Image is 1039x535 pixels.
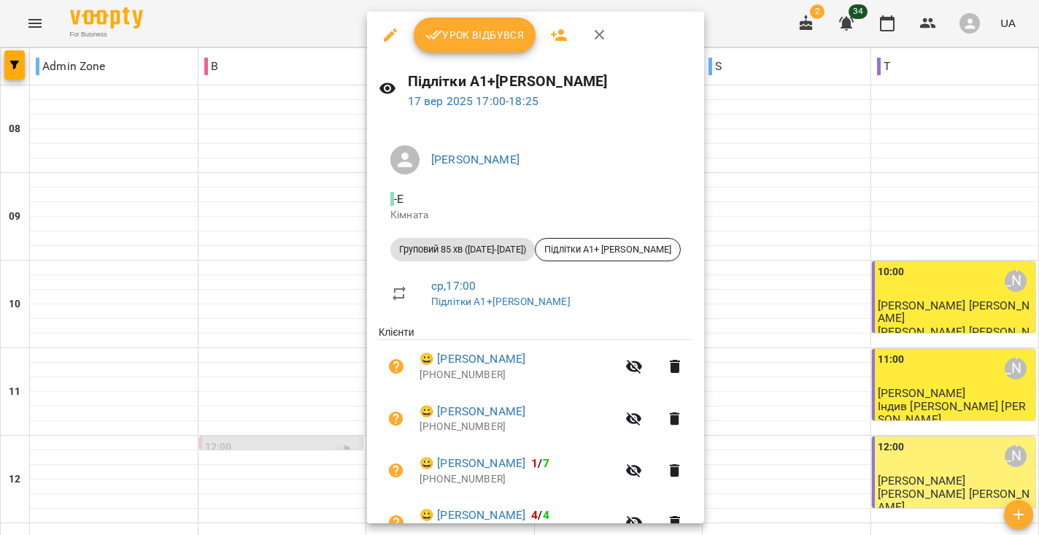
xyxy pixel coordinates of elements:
a: 😀 [PERSON_NAME] [420,403,525,420]
span: Груповий 85 хв ([DATE]-[DATE]) [390,243,535,256]
span: Урок відбувся [425,26,525,44]
p: [PHONE_NUMBER] [420,472,617,487]
p: [PHONE_NUMBER] [420,420,617,434]
h6: Підлітки А1+[PERSON_NAME] [408,70,692,93]
a: Підлітки А1+[PERSON_NAME] [431,296,571,307]
button: Візит ще не сплачено. Додати оплату? [379,349,414,384]
a: [PERSON_NAME] [431,153,519,166]
a: 😀 [PERSON_NAME] [420,507,525,524]
button: Візит ще не сплачено. Додати оплату? [379,453,414,488]
span: 4 [531,508,538,522]
p: Кімната [390,208,681,223]
span: - E [390,192,406,206]
b: / [531,508,549,522]
a: ср , 17:00 [431,279,476,293]
p: [PHONE_NUMBER] [420,368,617,382]
span: 4 [543,508,549,522]
div: Підлітки А1+ [PERSON_NAME] [535,238,681,261]
a: 😀 [PERSON_NAME] [420,455,525,472]
span: Підлітки А1+ [PERSON_NAME] [536,243,680,256]
button: Урок відбувся [414,18,536,53]
button: Візит ще не сплачено. Додати оплату? [379,401,414,436]
a: 😀 [PERSON_NAME] [420,350,525,368]
span: 1 [531,456,538,470]
b: / [531,456,549,470]
span: 7 [543,456,549,470]
a: 17 вер 2025 17:00-18:25 [408,94,538,108]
